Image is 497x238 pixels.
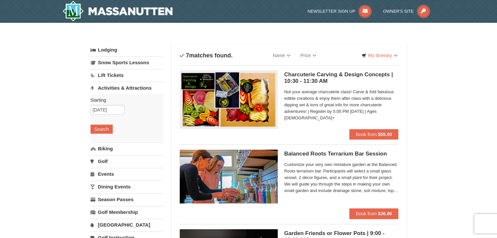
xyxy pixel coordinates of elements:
strong: $36.86 [378,211,392,216]
a: Events [91,168,163,180]
button: Book from $55.00 [349,129,399,140]
span: 7 [186,52,189,59]
a: Snow Sports Lessons [91,56,163,68]
a: Massanutten Resort [62,1,173,22]
img: Massanutten Resort Logo [62,1,173,22]
a: Biking [91,142,163,155]
span: Customize your very own miniature garden at the Balanced Roots terrarium bar. Participants will s... [284,161,399,194]
a: Golf [91,155,163,167]
strong: $55.00 [378,132,392,137]
span: Book from [356,211,377,216]
img: 18871151-30-393e4332.jpg [180,150,278,203]
a: Lift Tickets [91,69,163,81]
h5: Balanced Roots Terrarium Bar Session [284,151,399,157]
a: Golf Membership [91,206,163,218]
img: 18871151-79-7a7e7977.png [180,70,278,129]
button: Book from $36.86 [349,208,399,219]
h5: Charcuterie Carving & Design Concepts | 10:30 - 11:30 AM [284,71,399,84]
a: Owner's Site [383,9,430,14]
span: Not your average charcuterie class! Carve & fold fabulous edible creations & enjoy them after cla... [284,89,399,121]
span: Newsletter Sign Up [307,9,355,14]
h4: matches found. [180,52,233,59]
a: Lodging [91,44,163,56]
a: Newsletter Sign Up [307,9,372,14]
a: [GEOGRAPHIC_DATA] [91,219,163,231]
button: Search [91,125,113,134]
a: Season Passes [91,193,163,205]
a: My Itinerary [357,51,402,60]
span: Owner's Site [383,9,414,14]
a: Activities & Attractions [91,82,163,94]
a: Price [295,49,321,62]
a: Name [268,49,295,62]
span: Book from [356,132,377,137]
label: Starting [91,97,158,103]
a: Dining Events [91,181,163,193]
